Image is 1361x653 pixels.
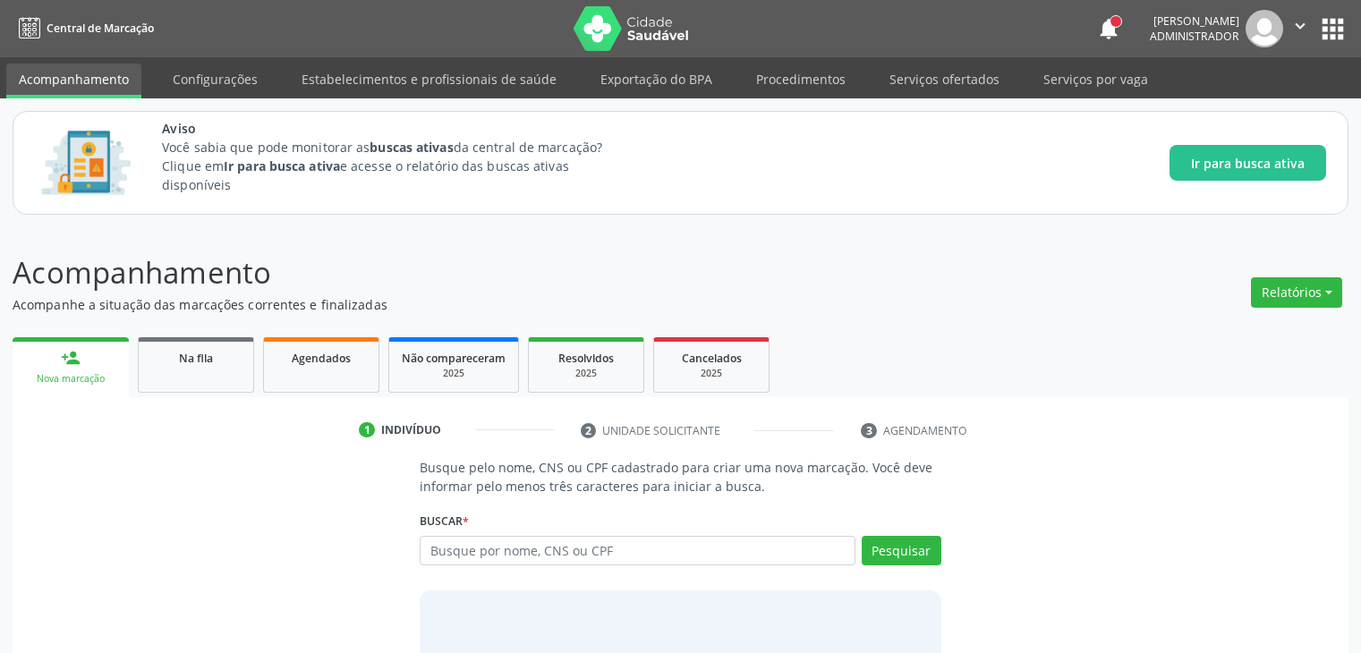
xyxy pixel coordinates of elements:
[420,536,855,566] input: Busque por nome, CNS ou CPF
[744,64,858,95] a: Procedimentos
[160,64,270,95] a: Configurações
[13,295,948,314] p: Acompanhe a situação das marcações correntes e finalizadas
[35,123,137,203] img: Imagem de CalloutCard
[224,157,340,174] strong: Ir para busca ativa
[47,21,154,36] span: Central de Marcação
[61,348,81,368] div: person_add
[1150,13,1239,29] div: [PERSON_NAME]
[381,422,441,438] div: Indivíduo
[13,250,948,295] p: Acompanhamento
[588,64,725,95] a: Exportação do BPA
[420,458,940,496] p: Busque pelo nome, CNS ou CPF cadastrado para criar uma nova marcação. Você deve informar pelo men...
[877,64,1012,95] a: Serviços ofertados
[558,351,614,366] span: Resolvidos
[1246,10,1283,47] img: img
[420,508,469,536] label: Buscar
[162,138,635,194] p: Você sabia que pode monitorar as da central de marcação? Clique em e acesse o relatório das busca...
[1317,13,1348,45] button: apps
[1170,145,1326,181] button: Ir para busca ativa
[1283,10,1317,47] button: 
[1150,29,1239,44] span: Administrador
[25,372,116,386] div: Nova marcação
[862,536,941,566] button: Pesquisar
[541,367,631,380] div: 2025
[289,64,569,95] a: Estabelecimentos e profissionais de saúde
[162,119,635,138] span: Aviso
[6,64,141,98] a: Acompanhamento
[370,139,453,156] strong: buscas ativas
[1031,64,1161,95] a: Serviços por vaga
[682,351,742,366] span: Cancelados
[359,422,375,438] div: 1
[292,351,351,366] span: Agendados
[1191,154,1305,173] span: Ir para busca ativa
[402,367,506,380] div: 2025
[179,351,213,366] span: Na fila
[1290,16,1310,36] i: 
[13,13,154,43] a: Central de Marcação
[1096,16,1121,41] button: notifications
[402,351,506,366] span: Não compareceram
[1251,277,1342,308] button: Relatórios
[667,367,756,380] div: 2025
